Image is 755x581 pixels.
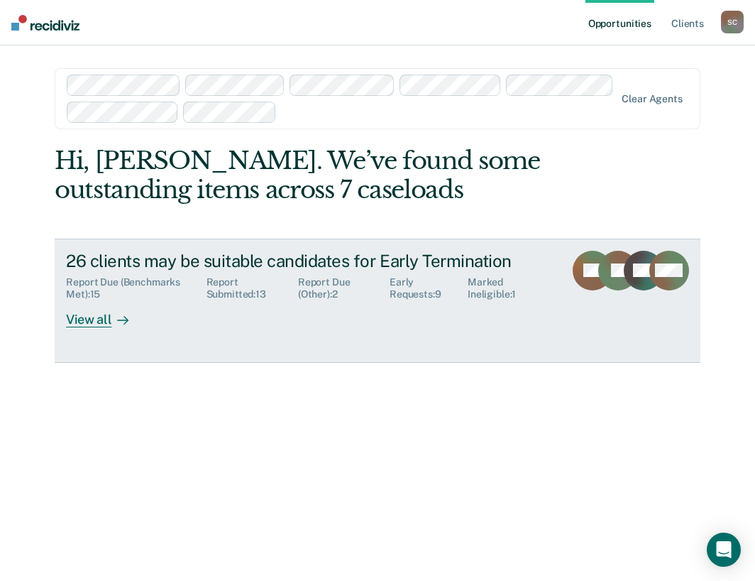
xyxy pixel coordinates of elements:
[721,11,744,33] button: SC
[66,276,206,300] div: Report Due (Benchmarks Met) : 15
[206,276,298,300] div: Report Submitted : 13
[298,276,390,300] div: Report Due (Other) : 2
[721,11,744,33] div: S C
[707,533,741,567] div: Open Intercom Messenger
[66,251,553,271] div: 26 clients may be suitable candidates for Early Termination
[468,276,553,300] div: Marked Ineligible : 1
[55,239,700,363] a: 26 clients may be suitable candidates for Early TerminationReport Due (Benchmarks Met):15Report S...
[66,300,145,328] div: View all
[55,146,571,205] div: Hi, [PERSON_NAME]. We’ve found some outstanding items across 7 caseloads
[622,93,682,105] div: Clear agents
[390,276,468,300] div: Early Requests : 9
[11,15,79,31] img: Recidiviz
